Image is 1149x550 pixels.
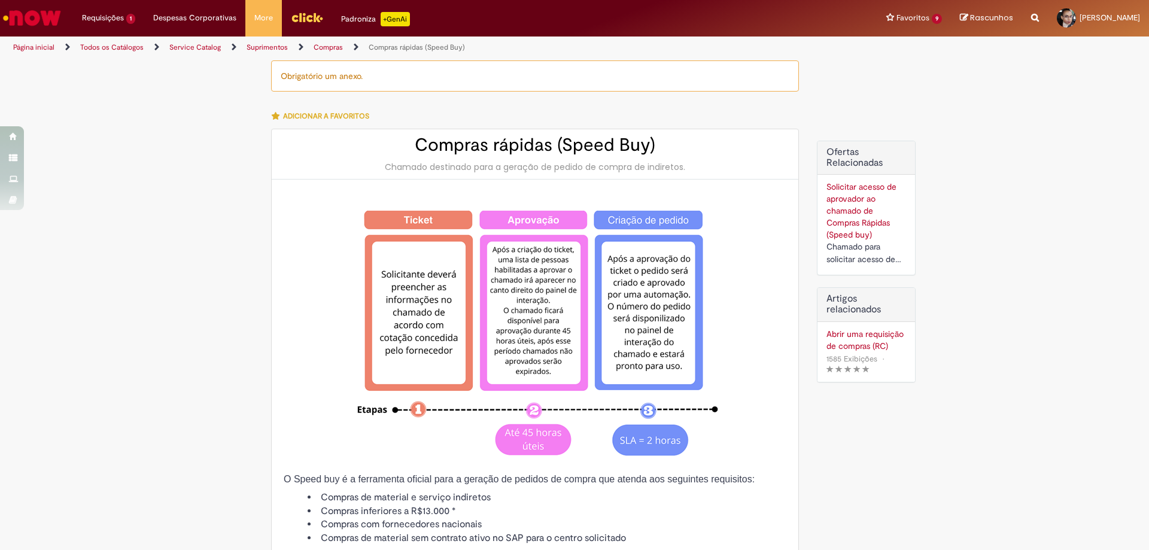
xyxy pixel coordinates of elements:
span: Requisições [82,12,124,24]
span: [PERSON_NAME] [1080,13,1140,23]
a: Suprimentos [247,42,288,52]
ul: Trilhas de página [9,37,757,59]
div: Chamado destinado para a geração de pedido de compra de indiretos. [284,161,786,173]
a: Compras rápidas (Speed Buy) [369,42,465,52]
span: Rascunhos [970,12,1013,23]
p: +GenAi [381,12,410,26]
a: Compras [314,42,343,52]
span: Adicionar a Favoritos [283,111,369,121]
a: Solicitar acesso de aprovador ao chamado de Compras Rápidas (Speed buy) [826,181,896,240]
a: Página inicial [13,42,54,52]
h2: Ofertas Relacionadas [826,147,906,168]
div: Chamado para solicitar acesso de aprovador ao ticket de Speed buy [826,241,906,266]
div: Padroniza [341,12,410,26]
h2: Compras rápidas (Speed Buy) [284,135,786,155]
span: Favoritos [896,12,929,24]
a: Rascunhos [960,13,1013,24]
li: Compras com fornecedores nacionais [308,518,786,531]
span: 1585 Exibições [826,354,877,364]
div: Ofertas Relacionadas [817,141,916,275]
button: Adicionar a Favoritos [271,104,376,129]
span: 9 [932,14,942,24]
a: Service Catalog [169,42,221,52]
a: Abrir uma requisição de compras (RC) [826,328,906,352]
img: ServiceNow [1,6,63,30]
span: More [254,12,273,24]
li: Compras inferiores a R$13.000 * [308,505,786,518]
h3: Artigos relacionados [826,294,906,315]
li: Compras de material sem contrato ativo no SAP para o centro solicitado [308,531,786,545]
span: Despesas Corporativas [153,12,236,24]
span: O Speed buy é a ferramenta oficial para a geração de pedidos de compra que atenda aos seguintes r... [284,474,755,484]
img: click_logo_yellow_360x200.png [291,8,323,26]
span: 1 [126,14,135,24]
a: Todos os Catálogos [80,42,144,52]
li: Compras de material e serviço indiretos [308,491,786,505]
span: • [880,351,887,367]
div: Obrigatório um anexo. [271,60,799,92]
